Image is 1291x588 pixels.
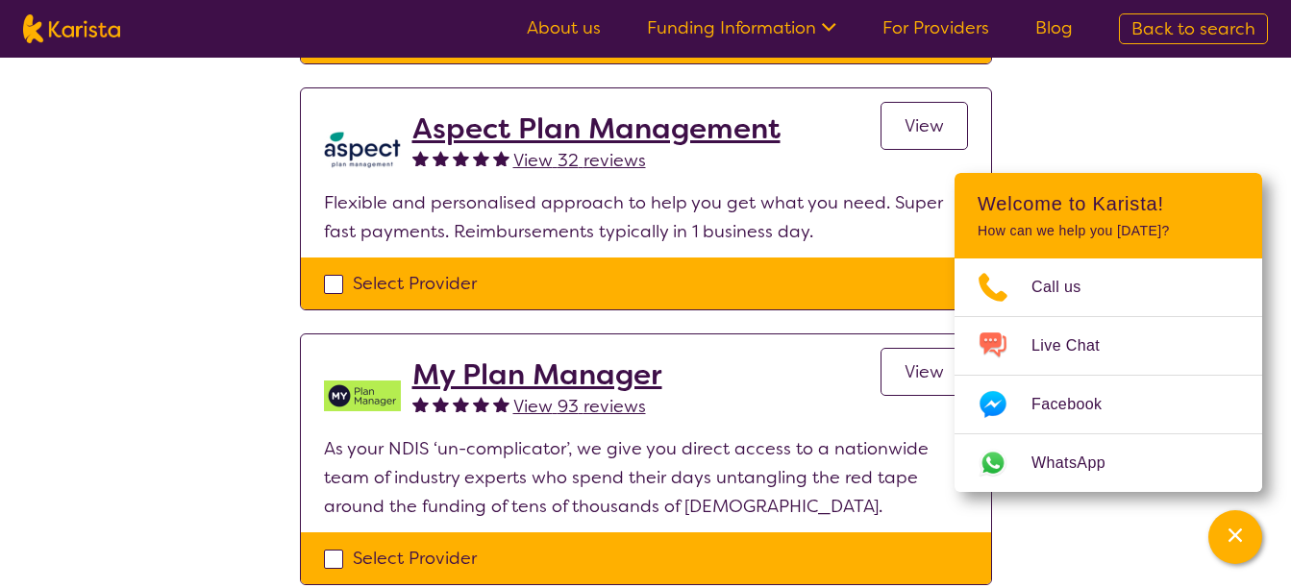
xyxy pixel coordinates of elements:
a: Aspect Plan Management [412,111,781,146]
h2: Welcome to Karista! [978,192,1239,215]
p: Flexible and personalised approach to help you get what you need. Super fast payments. Reimbursem... [324,188,968,246]
p: How can we help you [DATE]? [978,223,1239,239]
img: Karista logo [23,14,120,43]
img: lkb8hqptqmnl8bp1urdw.png [324,111,401,188]
span: Live Chat [1031,331,1123,360]
p: As your NDIS ‘un-complicator’, we give you direct access to a nationwide team of industry experts... [324,434,968,521]
img: fullstar [493,396,509,412]
span: View 32 reviews [513,149,646,172]
a: View [881,348,968,396]
img: fullstar [412,150,429,166]
a: Back to search [1119,13,1268,44]
div: Channel Menu [955,173,1262,492]
button: Channel Menu [1208,510,1262,564]
img: fullstar [473,396,489,412]
ul: Choose channel [955,258,1262,492]
span: Call us [1031,273,1105,302]
span: View 93 reviews [513,395,646,418]
span: View [905,360,944,383]
span: Back to search [1131,17,1255,40]
a: View 93 reviews [513,392,646,421]
a: Funding Information [647,16,836,39]
a: About us [527,16,601,39]
span: WhatsApp [1031,449,1129,478]
img: fullstar [493,150,509,166]
a: Blog [1035,16,1073,39]
a: Web link opens in a new tab. [955,434,1262,492]
img: fullstar [473,150,489,166]
img: fullstar [453,396,469,412]
img: fullstar [433,150,449,166]
img: fullstar [453,150,469,166]
img: v05irhjwnjh28ktdyyfd.png [324,357,401,434]
img: fullstar [412,396,429,412]
img: fullstar [433,396,449,412]
span: Facebook [1031,390,1125,419]
a: View [881,102,968,150]
a: View 32 reviews [513,146,646,175]
span: View [905,114,944,137]
a: For Providers [882,16,989,39]
a: My Plan Manager [412,357,662,392]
